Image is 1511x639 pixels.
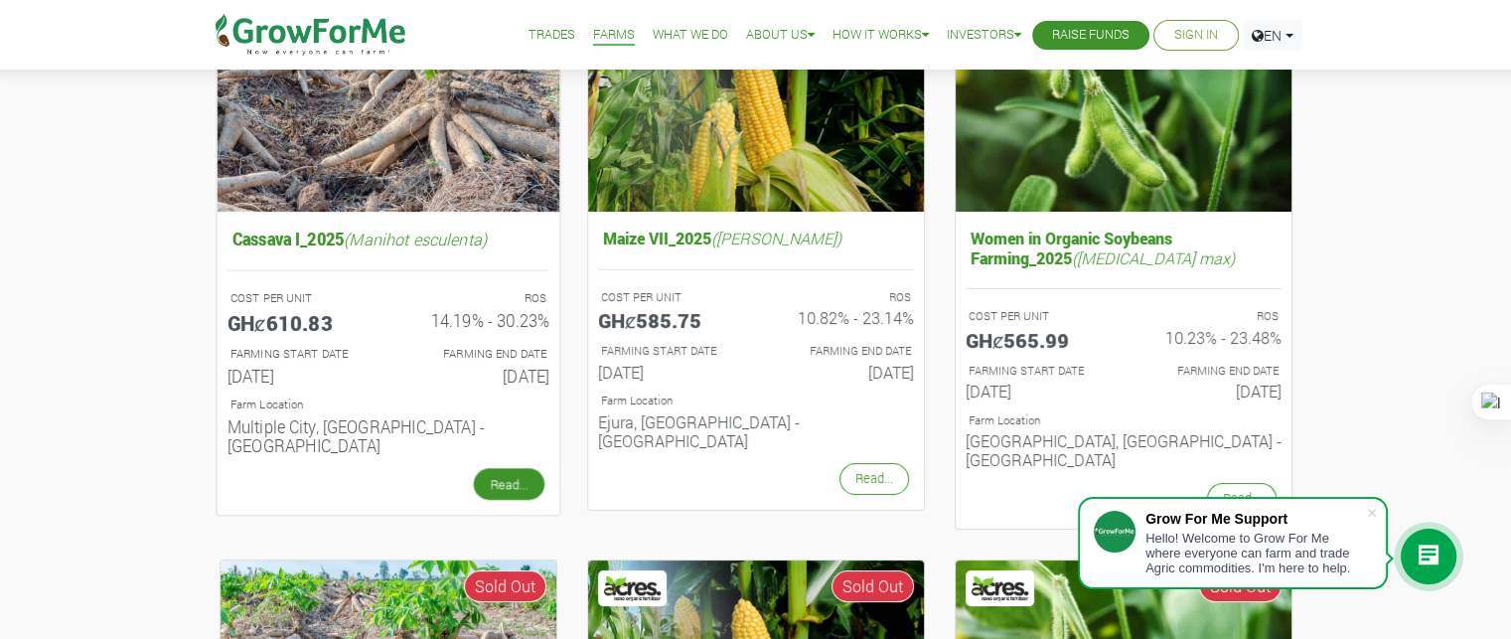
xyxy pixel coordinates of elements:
a: Read... [1207,483,1277,514]
span: Sold Out [464,570,546,602]
h5: Cassava I_2025 [227,224,548,253]
h5: Women in Organic Soybeans Farming_2025 [966,224,1282,271]
a: Investors [947,25,1021,46]
p: ROS [774,289,911,306]
a: How it Works [832,25,929,46]
p: FARMING START DATE [601,343,738,360]
h6: [GEOGRAPHIC_DATA], [GEOGRAPHIC_DATA] - [GEOGRAPHIC_DATA] [966,431,1282,469]
a: Read... [839,463,909,494]
i: ([PERSON_NAME]) [711,228,841,248]
img: Acres Nano [601,573,665,603]
p: COST PER UNIT [969,308,1106,325]
p: COST PER UNIT [229,289,370,306]
a: What We Do [653,25,728,46]
h6: Ejura, [GEOGRAPHIC_DATA] - [GEOGRAPHIC_DATA] [598,412,914,450]
h6: 10.23% - 23.48% [1138,328,1282,347]
a: About Us [746,25,815,46]
h6: 14.19% - 30.23% [403,310,549,330]
p: COST PER UNIT [601,289,738,306]
img: Acres Nano [969,573,1032,603]
h5: GHȼ565.99 [966,328,1109,352]
p: ROS [406,289,546,306]
h6: [DATE] [403,365,549,385]
p: FARMING END DATE [406,345,546,362]
span: Sold Out [831,570,914,602]
h5: GHȼ585.75 [598,308,741,332]
h6: Multiple City, [GEOGRAPHIC_DATA] - [GEOGRAPHIC_DATA] [227,415,548,454]
h6: [DATE] [966,382,1109,400]
h6: [DATE] [598,363,741,382]
div: Hello! Welcome to Grow For Me where everyone can farm and trade Agric commodities. I'm here to help. [1145,531,1366,575]
p: Location of Farm [969,412,1279,429]
div: Grow For Me Support [1145,511,1366,527]
h6: 10.82% - 23.14% [771,308,914,327]
i: ([MEDICAL_DATA] max) [1072,247,1235,268]
p: FARMING START DATE [229,345,370,362]
i: (Manihot esculenta) [344,228,487,248]
a: Farms [593,25,635,46]
p: ROS [1141,308,1279,325]
p: FARMING END DATE [1141,363,1279,380]
p: Location of Farm [229,396,545,412]
h6: [DATE] [771,363,914,382]
p: FARMING START DATE [969,363,1106,380]
h5: GHȼ610.83 [227,310,373,334]
a: EN [1243,20,1302,51]
a: Raise Funds [1052,25,1130,46]
h6: [DATE] [1138,382,1282,400]
p: FARMING END DATE [774,343,911,360]
p: Location of Farm [601,393,911,409]
a: Read... [473,468,543,500]
a: Trades [529,25,575,46]
h6: [DATE] [227,365,373,385]
a: Sign In [1174,25,1218,46]
h5: Maize VII_2025 [598,224,914,252]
